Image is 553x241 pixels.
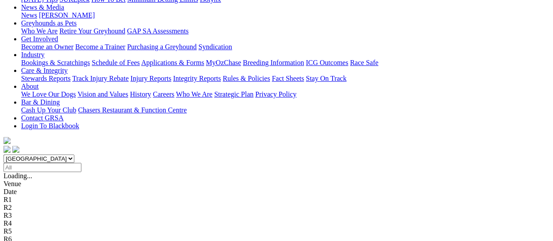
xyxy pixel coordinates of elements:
[12,146,19,153] img: twitter.svg
[243,59,304,66] a: Breeding Information
[78,106,187,114] a: Chasers Restaurant & Function Centre
[272,75,304,82] a: Fact Sheets
[77,90,128,98] a: Vision and Values
[4,196,549,204] div: R1
[4,204,549,212] div: R2
[21,90,76,98] a: We Love Our Dogs
[255,90,297,98] a: Privacy Policy
[92,59,139,66] a: Schedule of Fees
[21,27,58,35] a: Who We Are
[21,35,58,43] a: Get Involved
[21,106,76,114] a: Cash Up Your Club
[176,90,212,98] a: Who We Are
[198,43,232,50] a: Syndication
[4,137,11,144] img: logo-grsa-white.png
[350,59,378,66] a: Race Safe
[21,90,549,98] div: About
[153,90,174,98] a: Careers
[75,43,125,50] a: Become a Trainer
[127,43,197,50] a: Purchasing a Greyhound
[306,59,348,66] a: ICG Outcomes
[21,59,549,67] div: Industry
[130,90,151,98] a: History
[141,59,204,66] a: Applications & Forms
[173,75,221,82] a: Integrity Reports
[21,75,70,82] a: Stewards Reports
[39,11,95,19] a: [PERSON_NAME]
[21,11,37,19] a: News
[21,51,44,58] a: Industry
[4,172,32,180] span: Loading...
[21,4,64,11] a: News & Media
[4,227,549,235] div: R5
[21,19,77,27] a: Greyhounds as Pets
[21,67,68,74] a: Care & Integrity
[72,75,128,82] a: Track Injury Rebate
[214,90,253,98] a: Strategic Plan
[21,114,63,122] a: Contact GRSA
[21,83,39,90] a: About
[21,75,549,83] div: Care & Integrity
[21,11,549,19] div: News & Media
[4,163,81,172] input: Select date
[130,75,171,82] a: Injury Reports
[21,43,549,51] div: Get Involved
[21,43,73,50] a: Become an Owner
[4,146,11,153] img: facebook.svg
[4,188,549,196] div: Date
[21,122,79,129] a: Login To Blackbook
[127,27,189,35] a: GAP SA Assessments
[4,219,549,227] div: R4
[21,106,549,114] div: Bar & Dining
[59,27,125,35] a: Retire Your Greyhound
[4,180,549,188] div: Venue
[223,75,270,82] a: Rules & Policies
[21,98,60,106] a: Bar & Dining
[21,59,90,66] a: Bookings & Scratchings
[306,75,346,82] a: Stay On Track
[206,59,241,66] a: MyOzChase
[4,212,549,219] div: R3
[21,27,549,35] div: Greyhounds as Pets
